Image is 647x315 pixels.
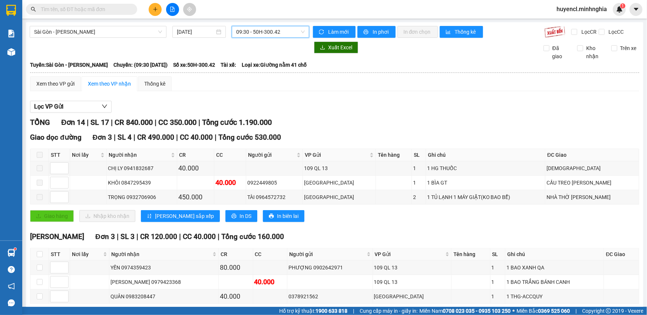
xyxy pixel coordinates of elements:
[215,133,217,142] span: |
[183,232,216,241] span: CC 40.000
[506,278,603,286] div: 1 BAO TRẮNG BÁNH CANH
[304,193,374,201] div: [GEOGRAPHIC_DATA]
[633,6,640,13] span: caret-down
[110,278,217,286] div: [PERSON_NAME] 0979423368
[118,133,132,142] span: SL 4
[79,210,135,222] button: downloadNhập kho nhận
[360,307,417,315] span: Cung cấp máy in - giấy in:
[506,292,603,301] div: 1 THG-ACCQUY
[34,26,162,37] span: Sài Gòn - Phan Rí
[305,151,368,159] span: VP Gửi
[491,248,505,261] th: SL
[512,309,515,312] span: ⚪️
[111,250,211,258] span: Người nhận
[544,26,565,38] img: 9k=
[31,7,36,12] span: search
[289,250,365,258] span: Người gửi
[140,232,177,241] span: CR 120.000
[178,192,213,202] div: 450.000
[373,289,452,304] td: Sài Gòn
[7,249,15,257] img: warehouse-icon
[155,118,156,127] span: |
[630,3,643,16] button: caret-down
[179,232,181,241] span: |
[320,45,325,51] span: download
[30,118,50,127] span: TỔNG
[187,7,192,12] span: aim
[149,3,162,16] button: plus
[314,42,358,53] button: downloadXuất Excel
[236,26,305,37] span: 09:30 - 50H-300.42
[166,3,179,16] button: file-add
[427,164,544,172] div: 1 HG THUỐC
[34,102,63,111] span: Lọc VP Gửi
[412,149,426,161] th: SL
[72,151,99,159] span: Nơi lấy
[506,263,603,272] div: 1 BAO XANH QA
[114,133,116,142] span: |
[170,7,175,12] span: file-add
[95,232,115,241] span: Đơn 3
[606,308,611,314] span: copyright
[117,232,119,241] span: |
[303,161,376,176] td: 109 QL 13
[538,308,570,314] strong: 0369 525 060
[240,212,251,220] span: In DS
[545,161,639,176] td: [DEMOGRAPHIC_DATA]
[316,308,347,314] strong: 1900 633 818
[505,248,604,261] th: Ghi chú
[137,133,174,142] span: CR 490.000
[155,212,214,220] span: [PERSON_NAME] sắp xếp
[30,210,74,222] button: uploadGiao hàng
[575,307,577,315] span: |
[7,48,15,56] img: warehouse-icon
[231,213,237,219] span: printer
[413,193,425,201] div: 2
[269,213,274,219] span: printer
[218,232,219,241] span: |
[440,26,483,38] button: bar-chartThống kê
[545,176,639,190] td: CẦU TREO [PERSON_NAME]
[61,118,85,127] span: Đơn 14
[141,210,220,222] button: sort-ascending[PERSON_NAME] sắp xếp
[376,149,412,161] th: Tên hàng
[413,179,425,187] div: 1
[221,232,284,241] span: Tổng cước 160.000
[30,133,82,142] span: Giao dọc đường
[178,163,213,173] div: 40.000
[115,118,153,127] span: CR 840.000
[247,179,301,187] div: 0922449805
[492,292,504,301] div: 1
[102,103,108,109] span: down
[87,118,89,127] span: |
[215,178,245,188] div: 40.000
[136,232,138,241] span: |
[121,232,135,241] span: SL 3
[374,278,450,286] div: 109 QL 13
[8,266,15,273] span: question-circle
[319,29,325,35] span: sync
[303,190,376,205] td: Sài Gòn
[353,307,354,315] span: |
[304,164,374,172] div: 109 QL 13
[413,164,425,172] div: 1
[616,6,623,13] img: icon-new-feature
[373,275,452,289] td: 109 QL 13
[242,61,307,69] span: Loại xe: Giường nằm 41 chỗ
[426,149,545,161] th: Ghi chú
[427,179,544,187] div: 1 BÌA GT
[604,248,639,261] th: ĐC Giao
[220,262,252,273] div: 80.000
[108,179,176,187] div: KHÔI 0847295439
[313,26,356,38] button: syncLàm mới
[545,149,639,161] th: ĐC Giao
[374,263,450,272] div: 109 QL 13
[108,164,176,172] div: CHỊ LY 0941832687
[108,193,176,201] div: TRỌNG 0932706906
[288,292,371,301] div: 0378921562
[133,133,135,142] span: |
[144,80,165,88] div: Thống kê
[516,307,570,315] span: Miền Bắc
[109,151,169,159] span: Người nhận
[30,232,84,241] span: [PERSON_NAME]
